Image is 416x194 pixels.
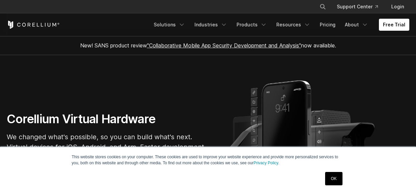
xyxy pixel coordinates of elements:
a: Solutions [150,19,189,31]
div: Navigation Menu [311,1,409,13]
a: Support Center [331,1,383,13]
p: This website stores cookies on your computer. These cookies are used to improve your website expe... [72,154,344,166]
a: Resources [272,19,314,31]
a: Free Trial [379,19,409,31]
button: Search [317,1,329,13]
a: Corellium Home [7,21,60,29]
h1: Corellium Virtual Hardware [7,112,207,127]
a: Pricing [316,19,339,31]
a: About [341,19,372,31]
span: New! SANS product review now available. [80,42,336,49]
a: OK [325,172,342,185]
a: "Collaborative Mobile App Security Development and Analysis" [147,42,301,49]
div: Navigation Menu [150,19,409,31]
a: Industries [190,19,231,31]
p: We changed what's possible, so you can build what's next. Virtual devices for iOS, Android, and A... [7,132,207,162]
a: Privacy Policy. [254,161,279,165]
a: Products [233,19,271,31]
a: Login [386,1,409,13]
